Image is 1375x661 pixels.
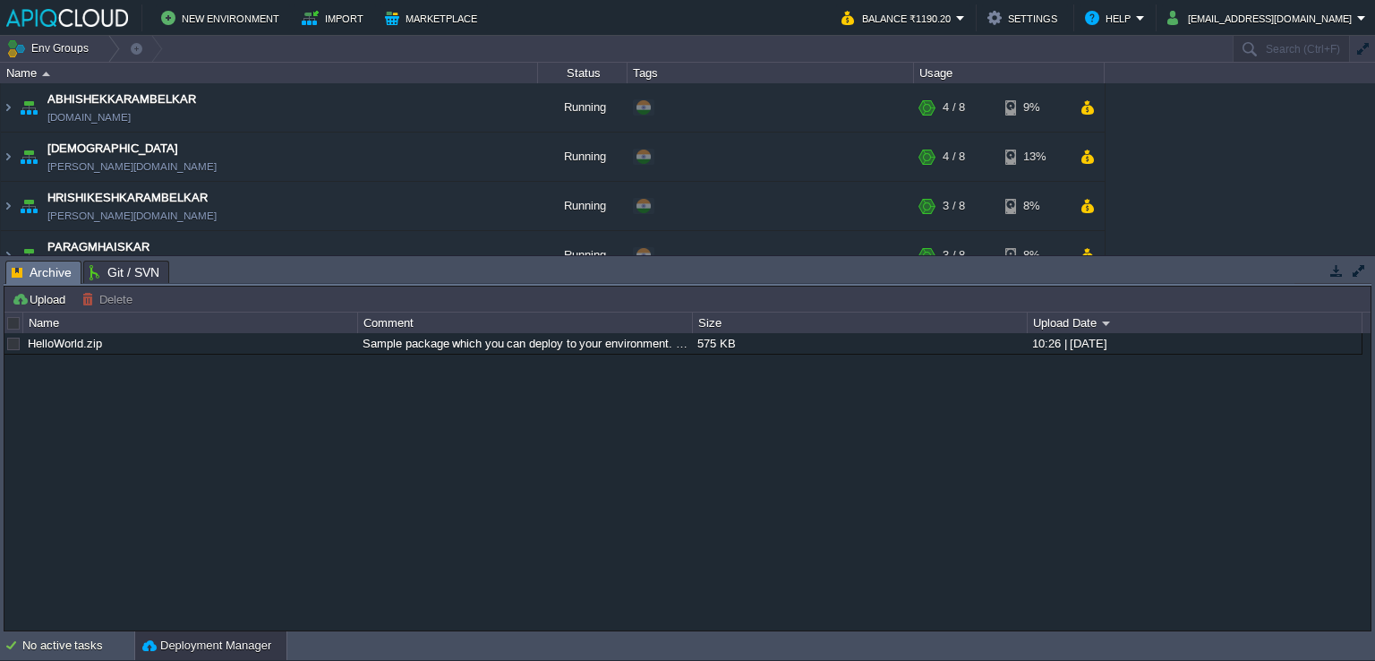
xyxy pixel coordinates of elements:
[915,63,1104,83] div: Usage
[24,313,357,333] div: Name
[1,231,15,279] img: AMDAwAAAACH5BAEAAAAALAAAAAABAAEAAAICRAEAOw==
[1167,7,1357,29] button: [EMAIL_ADDRESS][DOMAIN_NAME]
[47,108,131,126] a: [DOMAIN_NAME]
[628,63,913,83] div: Tags
[943,133,965,181] div: 4 / 8
[47,140,178,158] a: [DEMOGRAPHIC_DATA]
[47,189,208,207] a: HRISHIKESHKARAMBELKAR
[47,158,217,176] a: [PERSON_NAME][DOMAIN_NAME]
[28,337,102,350] a: HelloWorld.zip
[693,333,1026,354] div: 575 KB
[359,313,692,333] div: Comment
[1,133,15,181] img: AMDAwAAAACH5BAEAAAAALAAAAAABAAEAAAICRAEAOw==
[2,63,537,83] div: Name
[538,182,628,230] div: Running
[385,7,483,29] button: Marketplace
[1,83,15,132] img: AMDAwAAAACH5BAEAAAAALAAAAAABAAEAAAICRAEAOw==
[1005,133,1063,181] div: 13%
[358,333,691,354] div: Sample package which you can deploy to your environment. Feel free to delete and upload a package...
[538,231,628,279] div: Running
[943,182,965,230] div: 3 / 8
[81,291,138,307] button: Delete
[987,7,1063,29] button: Settings
[302,7,369,29] button: Import
[1,182,15,230] img: AMDAwAAAACH5BAEAAAAALAAAAAABAAEAAAICRAEAOw==
[12,291,71,307] button: Upload
[1005,182,1063,230] div: 8%
[47,90,196,108] a: ABHISHEKKARAMBELKAR
[1005,231,1063,279] div: 8%
[16,182,41,230] img: AMDAwAAAACH5BAEAAAAALAAAAAABAAEAAAICRAEAOw==
[90,262,159,283] span: Git / SVN
[22,631,134,660] div: No active tasks
[47,207,217,225] a: [PERSON_NAME][DOMAIN_NAME]
[694,313,1027,333] div: Size
[1005,83,1063,132] div: 9%
[12,262,72,284] span: Archive
[943,231,965,279] div: 3 / 8
[16,231,41,279] img: AMDAwAAAACH5BAEAAAAALAAAAAABAAEAAAICRAEAOw==
[142,637,271,655] button: Deployment Manager
[538,83,628,132] div: Running
[6,36,95,61] button: Env Groups
[161,7,285,29] button: New Environment
[943,83,965,132] div: 4 / 8
[841,7,956,29] button: Balance ₹1190.20
[6,9,128,27] img: APIQCloud
[42,72,50,76] img: AMDAwAAAACH5BAEAAAAALAAAAAABAAEAAAICRAEAOw==
[1029,313,1362,333] div: Upload Date
[16,83,41,132] img: AMDAwAAAACH5BAEAAAAALAAAAAABAAEAAAICRAEAOw==
[1085,7,1136,29] button: Help
[47,238,149,256] a: PARAGMHAISKAR
[538,133,628,181] div: Running
[1028,333,1361,354] div: 10:26 | [DATE]
[539,63,627,83] div: Status
[16,133,41,181] img: AMDAwAAAACH5BAEAAAAALAAAAAABAAEAAAICRAEAOw==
